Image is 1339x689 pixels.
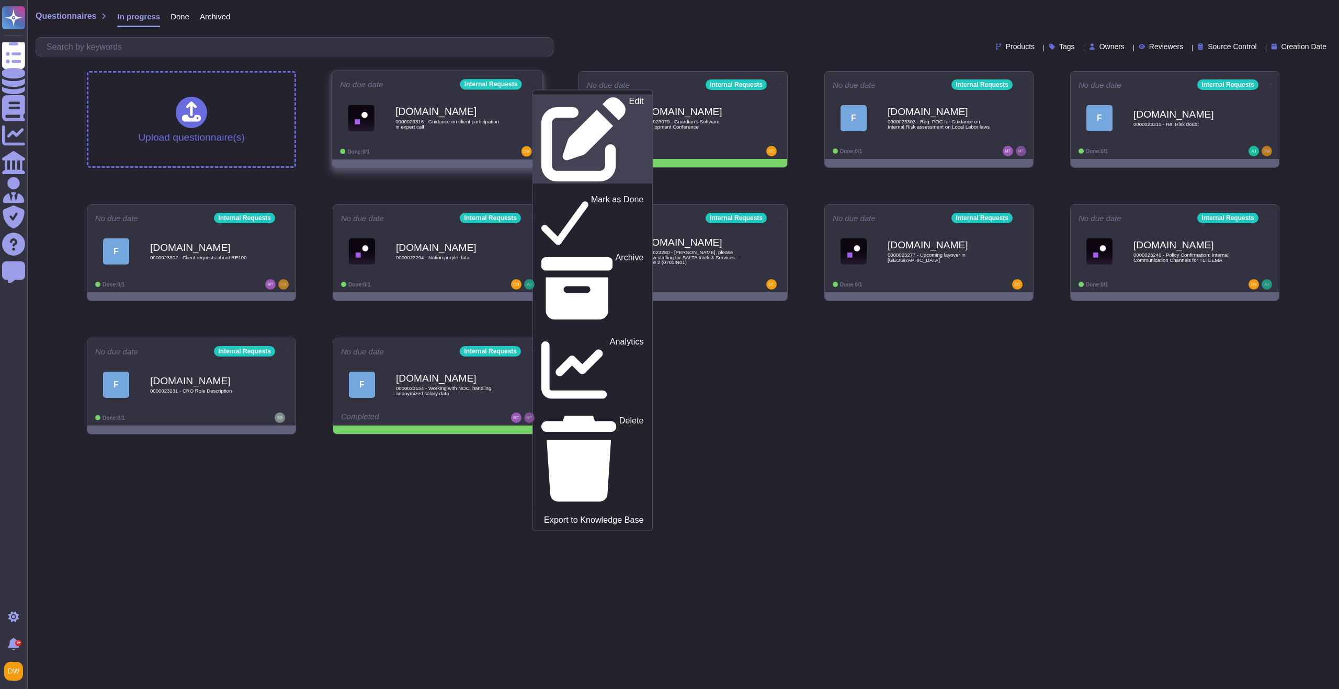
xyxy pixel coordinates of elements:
img: Logo [841,238,867,265]
div: Upload questionnaire(s) [138,97,245,142]
input: Search by keywords [41,38,553,56]
span: Done: 0/1 [840,148,862,154]
div: Internal Requests [214,213,275,223]
b: [DOMAIN_NAME] [150,243,255,252]
span: Done [171,13,189,20]
a: Archive [533,250,652,326]
img: user [1262,146,1272,156]
b: [DOMAIN_NAME] [642,107,746,117]
span: No due date [95,214,138,222]
div: Internal Requests [951,79,1013,90]
b: [DOMAIN_NAME] [396,243,501,252]
img: Logo [348,105,375,131]
b: [DOMAIN_NAME] [1133,109,1238,119]
span: Archived [200,13,230,20]
img: user [275,412,285,423]
img: Logo [349,238,375,265]
img: user [511,279,521,290]
a: Export to Knowledge Base [533,513,652,526]
a: Delete [533,414,652,504]
img: user [1003,146,1013,156]
span: Done: 0/1 [840,282,862,288]
span: No due date [95,348,138,355]
span: Done: 0/1 [1086,282,1108,288]
span: No due date [833,81,876,89]
img: Logo [1086,238,1113,265]
span: Owners [1099,43,1125,50]
span: Done: 0/1 [103,415,124,421]
div: Internal Requests [1197,79,1258,90]
img: user [1016,146,1026,156]
b: [DOMAIN_NAME] [888,107,992,117]
div: Completed [341,412,469,423]
p: Archive [616,253,644,324]
span: 0000023311 - Re: Risk doubt [1133,122,1238,127]
span: No due date [341,348,384,355]
span: No due date [833,214,876,222]
a: Mark as Done [533,192,652,250]
span: Done: 0/1 [103,282,124,288]
img: user [766,279,777,290]
span: No due date [1079,214,1121,222]
span: No due date [1079,81,1121,89]
b: [DOMAIN_NAME] [888,240,992,250]
span: Questionnaires [36,12,96,20]
img: user [1249,146,1259,156]
span: 0000023303 - Reg: POC for Guidance on Internal Risk assessment on Local Labor laws [888,119,992,129]
div: Internal Requests [460,213,521,223]
img: user [265,279,276,290]
span: 0000023246 - Policy Confirmation: Internal Communication Channels for TLI EEMA [1133,252,1238,262]
span: 0000023154 - Working with NOC, handling anonymized salary data [396,386,501,396]
span: No due date [341,214,384,222]
img: user [1262,279,1272,290]
div: F [103,372,129,398]
img: user [1012,279,1023,290]
div: F [103,238,129,265]
b: [DOMAIN_NAME] [642,237,746,247]
span: 0000023294 - Notion purple data [396,255,501,260]
p: Delete [619,417,644,502]
button: user [2,660,30,683]
img: user [524,279,535,290]
a: Edit [533,95,652,184]
img: user [4,662,23,681]
span: Done: 0/1 [347,148,370,154]
div: Internal Requests [460,79,522,89]
p: Edit [629,97,644,182]
img: user [521,146,532,157]
div: Internal Requests [951,213,1013,223]
span: Reviewers [1149,43,1183,50]
div: Internal Requests [460,346,521,357]
span: 0000023316 - Guidance on client participation in expert call [395,119,501,129]
span: No due date [587,81,630,89]
p: Mark as Done [591,195,644,248]
img: user [511,412,521,423]
span: Source Control [1208,43,1256,50]
span: Products [1006,43,1035,50]
b: [DOMAIN_NAME] [395,107,501,117]
b: [DOMAIN_NAME] [1133,240,1238,250]
span: 0000023302 - Client requests about RE100 [150,255,255,260]
img: user [278,279,289,290]
p: Analytics [610,338,644,403]
div: 9+ [15,640,21,646]
b: [DOMAIN_NAME] [150,376,255,386]
span: Done: 0/1 [1086,148,1108,154]
img: user [524,412,535,423]
span: Creation Date [1281,43,1326,50]
p: Export to Knowledge Base [544,516,643,524]
div: Internal Requests [706,79,767,90]
span: 0000023079 - Guardian's Software Development Conference [642,119,746,129]
img: user [1249,279,1259,290]
a: Analytics [533,335,652,405]
span: 0000023231 - CRO Role Description [150,388,255,394]
span: Done: 0/1 [348,282,370,288]
div: Internal Requests [214,346,275,357]
span: 0000023280 - [PERSON_NAME], please review staffing for SALTA track & Services - Phase 2 (0701IN01) [642,250,746,265]
div: F [349,372,375,398]
span: No due date [340,81,383,88]
div: F [841,105,867,131]
div: Internal Requests [706,213,767,223]
span: In progress [117,13,160,20]
div: Internal Requests [1197,213,1258,223]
